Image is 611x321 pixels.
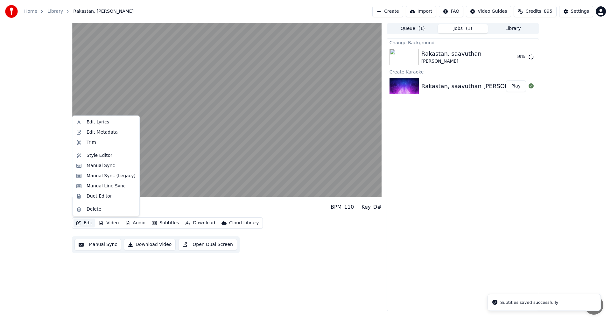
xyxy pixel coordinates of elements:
[466,25,472,32] span: ( 1 )
[74,219,95,227] button: Edit
[488,24,538,33] button: Library
[5,5,18,18] img: youka
[406,6,436,17] button: Import
[229,220,259,226] div: Cloud Library
[72,208,139,215] div: [PERSON_NAME]
[439,6,463,17] button: FAQ
[87,193,112,199] div: Duet Editor
[571,8,589,15] div: Settings
[24,8,134,15] nav: breadcrumb
[87,183,126,189] div: Manual Line Sync
[525,8,541,15] span: Credits
[331,203,341,211] div: BPM
[87,129,118,136] div: Edit Metadata
[87,119,109,125] div: Edit Lyrics
[73,8,134,15] span: Rakastan, [PERSON_NAME]
[24,8,37,15] a: Home
[438,24,488,33] button: Jobs
[344,203,354,211] div: 110
[387,68,539,75] div: Create Karaoke
[178,239,237,250] button: Open Dual Screen
[500,299,558,306] div: Subtitles saved successfully
[124,239,176,250] button: Download Video
[516,54,526,59] div: 59 %
[87,173,136,179] div: Manual Sync (Legacy)
[418,25,425,32] span: ( 1 )
[466,6,511,17] button: Video Guides
[74,239,121,250] button: Manual Sync
[72,199,139,208] div: Rakastan, saavuthan
[421,82,531,91] div: Rakastan, saavuthan [PERSON_NAME]
[559,6,593,17] button: Settings
[372,6,403,17] button: Create
[362,203,371,211] div: Key
[544,8,552,15] span: 895
[87,206,101,213] div: Delete
[87,152,112,159] div: Style Editor
[514,6,556,17] button: Credits895
[96,219,121,227] button: Video
[87,139,96,146] div: Trim
[388,24,438,33] button: Queue
[387,38,539,46] div: Change Background
[149,219,181,227] button: Subtitles
[87,163,115,169] div: Manual Sync
[123,219,148,227] button: Audio
[47,8,63,15] a: Library
[506,80,526,92] button: Play
[373,203,382,211] div: D#
[421,58,481,65] div: [PERSON_NAME]
[183,219,218,227] button: Download
[421,49,481,58] div: Rakastan, saavuthan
